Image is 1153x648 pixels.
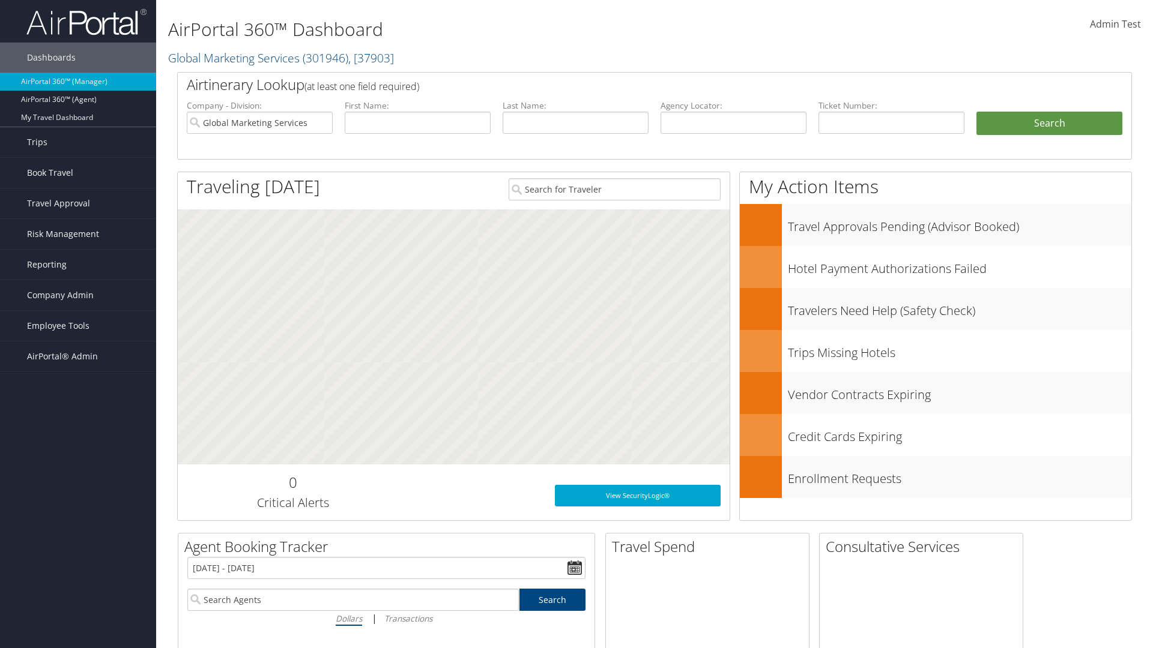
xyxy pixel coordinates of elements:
[740,330,1131,372] a: Trips Missing Hotels
[384,613,432,624] i: Transactions
[27,219,99,249] span: Risk Management
[27,158,73,188] span: Book Travel
[348,50,394,66] span: , [ 37903 ]
[509,178,721,200] input: Search for Traveler
[519,589,586,611] a: Search
[788,296,1131,319] h3: Travelers Need Help (Safety Check)
[187,100,333,112] label: Company - Division:
[27,311,89,341] span: Employee Tools
[184,536,595,557] h2: Agent Booking Tracker
[187,611,586,626] div: |
[740,204,1131,246] a: Travel Approvals Pending (Advisor Booked)
[788,380,1131,403] h3: Vendor Contracts Expiring
[976,112,1122,136] button: Search
[187,494,399,511] h3: Critical Alerts
[27,188,90,218] span: Travel Approval
[788,254,1131,277] h3: Hotel Payment Authorizations Failed
[740,288,1131,330] a: Travelers Need Help (Safety Check)
[187,589,519,611] input: Search Agents
[661,100,806,112] label: Agency Locator:
[826,536,1023,557] h2: Consultative Services
[168,50,394,66] a: Global Marketing Services
[27,250,67,280] span: Reporting
[503,100,649,112] label: Last Name:
[555,485,721,506] a: View SecurityLogic®
[740,174,1131,199] h1: My Action Items
[187,174,320,199] h1: Traveling [DATE]
[740,246,1131,288] a: Hotel Payment Authorizations Failed
[740,372,1131,414] a: Vendor Contracts Expiring
[27,127,47,157] span: Trips
[304,80,419,93] span: (at least one field required)
[345,100,491,112] label: First Name:
[788,212,1131,235] h3: Travel Approvals Pending (Advisor Booked)
[740,414,1131,456] a: Credit Cards Expiring
[187,74,1043,95] h2: Airtinerary Lookup
[27,43,76,73] span: Dashboards
[27,341,98,371] span: AirPortal® Admin
[788,464,1131,487] h3: Enrollment Requests
[819,100,964,112] label: Ticket Number:
[788,338,1131,361] h3: Trips Missing Hotels
[26,8,147,36] img: airportal-logo.png
[740,456,1131,498] a: Enrollment Requests
[187,472,399,493] h2: 0
[168,17,817,42] h1: AirPortal 360™ Dashboard
[27,280,94,310] span: Company Admin
[788,422,1131,445] h3: Credit Cards Expiring
[336,613,362,624] i: Dollars
[303,50,348,66] span: ( 301946 )
[1090,6,1141,43] a: Admin Test
[1090,17,1141,31] span: Admin Test
[612,536,809,557] h2: Travel Spend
